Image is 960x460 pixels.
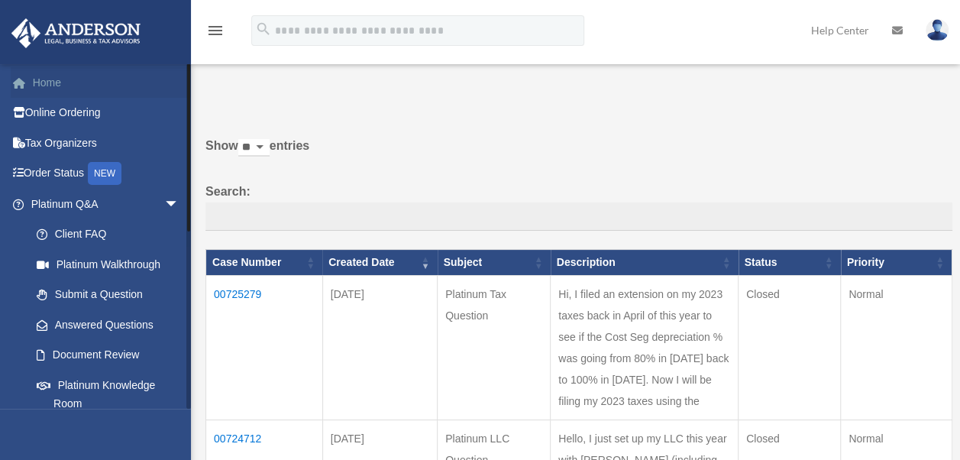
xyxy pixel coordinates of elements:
td: Platinum Tax Question [438,276,551,420]
img: User Pic [926,19,949,41]
select: Showentries [238,139,270,157]
i: search [255,21,272,37]
a: Document Review [21,340,195,371]
label: Search: [205,181,952,232]
th: Description: activate to sort column ascending [551,250,739,276]
a: Submit a Question [21,280,195,310]
td: Normal [841,276,952,420]
td: [DATE] [322,276,437,420]
a: Order StatusNEW [11,158,202,190]
input: Search: [205,202,952,232]
a: Online Ordering [11,98,202,128]
a: Platinum Q&Aarrow_drop_down [11,189,195,219]
a: Platinum Knowledge Room [21,370,195,419]
div: NEW [88,162,121,185]
a: Home [11,67,202,98]
label: Show entries [205,135,952,172]
td: Hi, I filed an extension on my 2023 taxes back in April of this year to see if the Cost Seg depre... [551,276,739,420]
a: menu [206,27,225,40]
th: Priority: activate to sort column ascending [841,250,952,276]
th: Status: activate to sort column ascending [739,250,841,276]
th: Created Date: activate to sort column ascending [322,250,437,276]
th: Case Number: activate to sort column ascending [206,250,323,276]
a: Platinum Walkthrough [21,249,195,280]
td: 00725279 [206,276,323,420]
span: arrow_drop_down [164,189,195,220]
a: Client FAQ [21,219,195,250]
img: Anderson Advisors Platinum Portal [7,18,145,48]
th: Subject: activate to sort column ascending [438,250,551,276]
i: menu [206,21,225,40]
a: Answered Questions [21,309,187,340]
td: Closed [739,276,841,420]
a: Tax Organizers [11,128,202,158]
